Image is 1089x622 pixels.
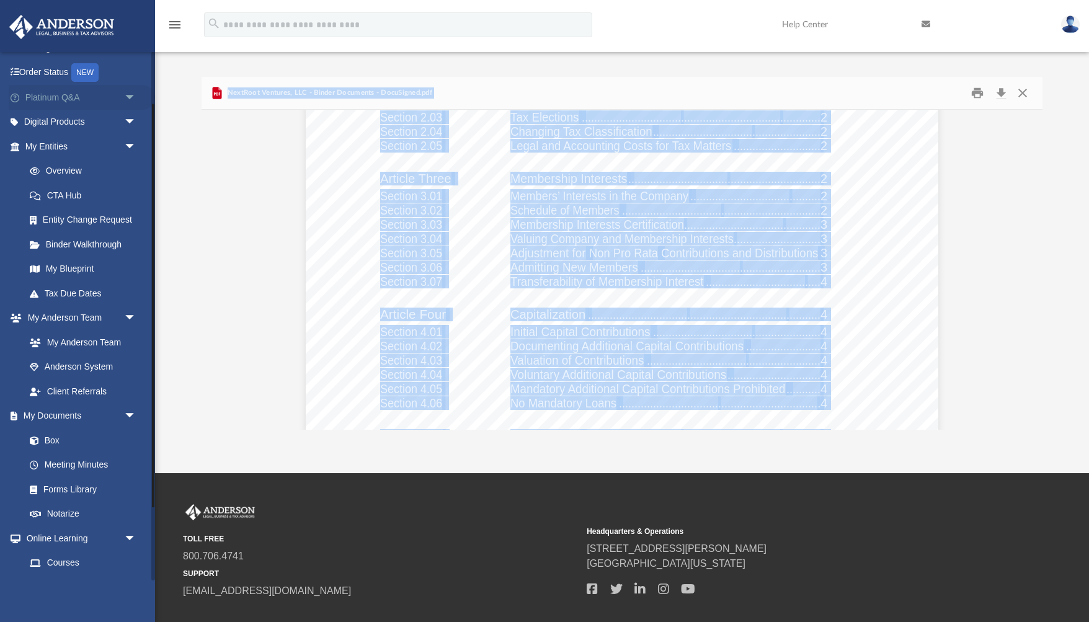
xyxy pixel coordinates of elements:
span: .......................... [740,261,820,273]
span: Admitting New Members [510,261,638,273]
span: ................................ [641,261,740,273]
span: ................................ [588,308,687,321]
a: Digital Productsarrow_drop_down [9,110,155,135]
a: Notarize [17,502,149,526]
span: Section 3.05 [380,247,442,259]
a: [EMAIL_ADDRESS][DOMAIN_NAME] [183,585,351,596]
span: Section 3.04 [380,233,442,245]
span: ............ [783,218,820,231]
span: ................................ [582,430,681,442]
span: ................................ [721,204,820,216]
span: 2 [820,190,827,202]
span: Section 4.05 [380,383,442,395]
span: ...................... [752,326,820,338]
span: ........................ [746,354,820,367]
a: My Anderson Team [17,330,143,355]
span: Article Five [380,430,443,442]
span: Contributions and Distributions [661,247,818,259]
a: My Documentsarrow_drop_down [9,404,149,429]
span: Section 4.01 [380,326,442,338]
span: ...................... [752,125,820,138]
a: 800.706.4741 [183,551,244,561]
span: Non Pro Rata [589,247,658,259]
span: Distributions [510,430,580,442]
span: 4 [820,354,827,367]
span: ................................ [681,430,780,442]
span: ................................ [628,172,727,185]
span: ................................ [653,326,752,338]
a: Platinum Q&Aarrow_drop_down [9,85,155,110]
span: Valuation of Contributions [510,354,644,367]
span: 4 [820,383,827,395]
a: Video Training [17,575,143,600]
span: 4 [820,340,827,352]
span: Section 3.07 [380,275,442,288]
span: ................................ [681,111,780,123]
span: 2 [820,172,827,185]
span: Schedule of Members [510,204,620,216]
span: Article Three [380,172,451,185]
span: ........... [786,383,820,395]
span: ................................ [718,397,817,409]
a: [STREET_ADDRESS][PERSON_NAME] [587,543,767,554]
span: arrow_drop_down [124,134,149,159]
img: Anderson Advisors Platinum Portal [183,504,257,520]
span: Legal and Accounting Costs for Tax Matters [510,140,731,152]
small: TOLL FREE [183,533,578,544]
a: CTA Hub [17,183,155,208]
span: 4 [820,326,827,338]
span: ............. [780,430,820,442]
span: No Mandatory Loans [510,397,616,409]
span: arrow_drop_down [124,306,149,331]
a: Forms Library [17,477,143,502]
a: menu [167,24,182,32]
span: 4 [820,397,827,409]
span: Section 3.01 [380,190,442,202]
i: search [207,17,221,30]
span: 4 [820,275,827,288]
small: Headquarters & Operations [587,526,982,537]
span: 2 [820,111,827,123]
a: My Blueprint [17,257,149,282]
span: Initial Capital Contributions [510,326,651,338]
span: Section 2.05 [380,140,442,152]
button: Close [1011,84,1034,103]
span: 4 [820,308,827,321]
span: Changing Tax Classification [510,125,652,138]
span: Section 2.04 [380,125,442,138]
span: ............. [780,111,820,123]
span: Section 3.06 [380,261,442,273]
a: Binder Walkthrough [17,232,155,257]
span: Section 4.04 [380,368,442,381]
div: File preview [202,110,1042,430]
span: 2 [820,125,827,138]
a: Entity Change Request [17,208,155,233]
span: .............................. [727,172,820,185]
span: ................................ [622,204,721,216]
span: ............................ [734,233,820,245]
span: Valuing Company and Membership Interests [510,233,734,245]
button: Download [990,84,1012,103]
span: ................................ [690,190,789,202]
span: arrow_drop_down [124,526,149,551]
span: Section 4.06 [380,397,442,409]
a: Client Referrals [17,379,149,404]
a: Box [17,428,143,453]
span: Adjustment for [510,247,586,259]
a: Order StatusNEW [9,60,155,86]
a: [GEOGRAPHIC_DATA][US_STATE] [587,558,745,569]
span: Article Four [380,308,446,321]
span: Voluntary Additional Capital Contributions [510,368,726,381]
img: Anderson Advisors Platinum Portal [6,15,118,39]
span: 2 [820,204,827,216]
span: 2 [820,140,827,152]
span: 3 [820,218,827,231]
span: NextRoot Ventures, LLC - Binder Documents - DocuSigned.pdf [224,87,432,99]
span: Section 4.03 [380,354,442,367]
a: My Anderson Teamarrow_drop_down [9,306,149,331]
a: Meeting Minutes [17,453,149,478]
span: ..... [805,275,820,288]
a: Overview [17,159,155,184]
span: ................................ [582,111,681,123]
span: .......... [789,190,820,202]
